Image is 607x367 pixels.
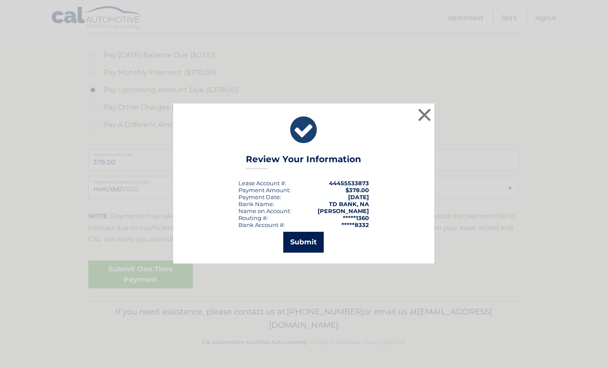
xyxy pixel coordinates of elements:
div: Lease Account #: [238,180,286,187]
span: $378.00 [345,187,369,194]
div: Bank Name: [238,200,274,207]
h3: Review Your Information [246,154,361,169]
div: Name on Account: [238,207,291,214]
strong: 44455533873 [329,180,369,187]
div: Payment Amount: [238,187,291,194]
strong: [PERSON_NAME] [318,207,369,214]
div: : [238,194,281,200]
button: Submit [283,232,324,253]
button: × [416,106,433,123]
div: Routing #: [238,214,268,221]
strong: TD BANK, NA [329,200,369,207]
span: Payment Date [238,194,280,200]
div: Bank Account #: [238,221,285,228]
span: [DATE] [348,194,369,200]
